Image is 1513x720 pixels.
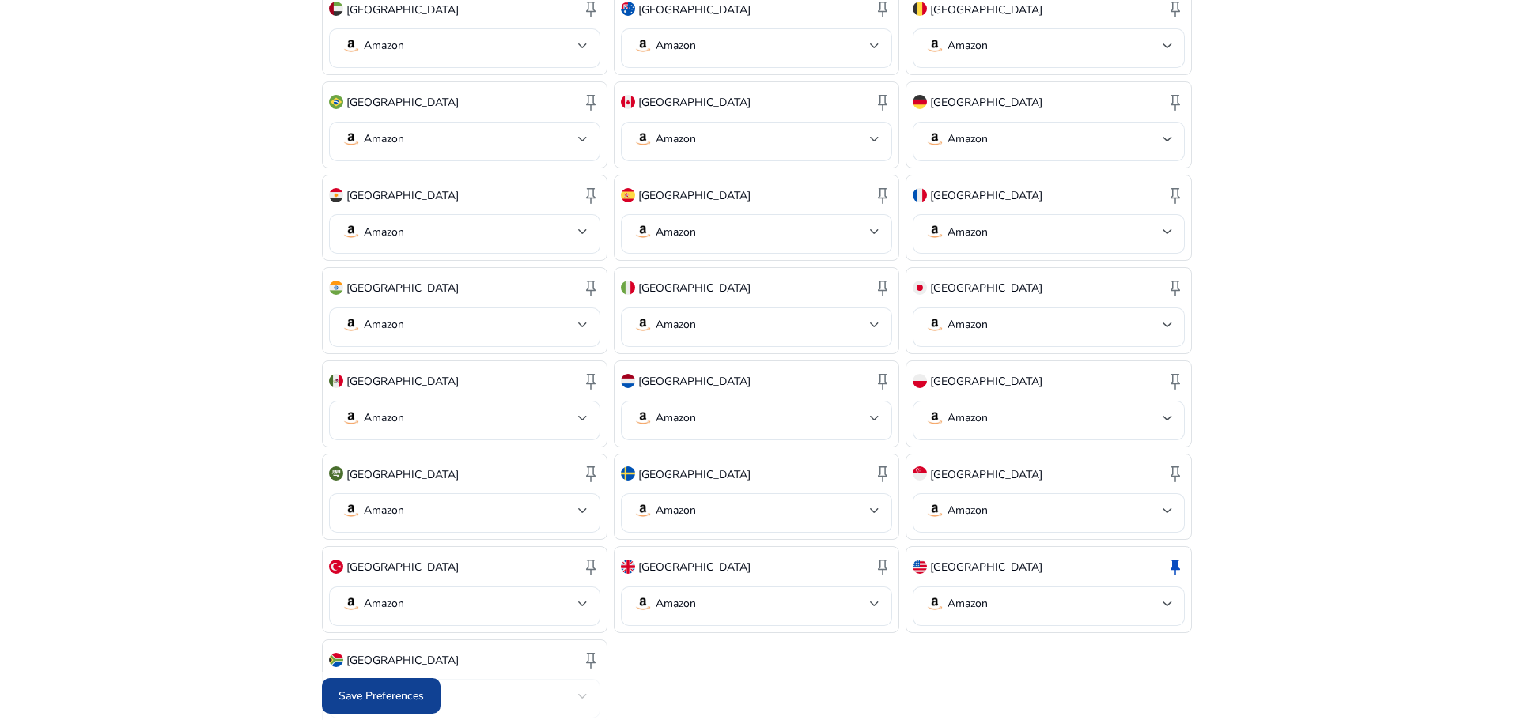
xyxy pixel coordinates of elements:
[581,92,600,111] span: keep
[948,318,988,332] p: Amazon
[621,2,635,16] img: au.svg
[1166,371,1185,390] span: keep
[1166,186,1185,205] span: keep
[873,464,892,483] span: keep
[925,409,944,428] img: amazon.svg
[621,560,635,574] img: uk.svg
[1166,464,1185,483] span: keep
[329,374,343,388] img: mx.svg
[638,280,751,296] p: [GEOGRAPHIC_DATA]
[364,132,404,146] p: Amazon
[364,411,404,425] p: Amazon
[873,186,892,205] span: keep
[621,374,635,388] img: nl.svg
[1166,557,1185,576] span: keep
[329,2,343,16] img: ae.svg
[913,2,927,16] img: be.svg
[948,39,988,53] p: Amazon
[346,559,459,575] p: [GEOGRAPHIC_DATA]
[342,36,361,55] img: amazon.svg
[342,315,361,334] img: amazon.svg
[656,39,696,53] p: Amazon
[930,280,1042,296] p: [GEOGRAPHIC_DATA]
[346,652,459,669] p: [GEOGRAPHIC_DATA]
[948,503,988,518] p: Amazon
[948,597,988,611] p: Amazon
[656,597,696,611] p: Amazon
[581,464,600,483] span: keep
[638,94,751,111] p: [GEOGRAPHIC_DATA]
[913,95,927,109] img: de.svg
[656,225,696,239] p: Amazon
[930,2,1042,18] p: [GEOGRAPHIC_DATA]
[342,409,361,428] img: amazon.svg
[621,466,635,481] img: se.svg
[322,678,441,714] button: Save Preferences
[656,318,696,332] p: Amazon
[346,187,459,204] p: [GEOGRAPHIC_DATA]
[634,36,652,55] img: amazon.svg
[581,186,600,205] span: keep
[346,94,459,111] p: [GEOGRAPHIC_DATA]
[925,130,944,149] img: amazon.svg
[634,501,652,520] img: amazon.svg
[873,92,892,111] span: keep
[925,594,944,613] img: amazon.svg
[656,411,696,425] p: Amazon
[634,315,652,334] img: amazon.svg
[339,688,424,704] span: Save Preferences
[329,188,343,202] img: eg.svg
[638,466,751,483] p: [GEOGRAPHIC_DATA]
[346,280,459,296] p: [GEOGRAPHIC_DATA]
[925,222,944,241] img: amazon.svg
[364,597,404,611] p: Amazon
[656,132,696,146] p: Amazon
[346,2,459,18] p: [GEOGRAPHIC_DATA]
[329,95,343,109] img: br.svg
[634,594,652,613] img: amazon.svg
[930,373,1042,390] p: [GEOGRAPHIC_DATA]
[621,95,635,109] img: ca.svg
[329,653,343,667] img: za.svg
[634,130,652,149] img: amazon.svg
[948,411,988,425] p: Amazon
[638,559,751,575] p: [GEOGRAPHIC_DATA]
[913,281,927,295] img: jp.svg
[329,466,343,481] img: sa.svg
[329,560,343,574] img: tr.svg
[364,39,404,53] p: Amazon
[364,318,404,332] p: Amazon
[913,466,927,481] img: sg.svg
[364,503,404,518] p: Amazon
[581,557,600,576] span: keep
[581,650,600,669] span: keep
[342,130,361,149] img: amazon.svg
[656,503,696,518] p: Amazon
[638,187,751,204] p: [GEOGRAPHIC_DATA]
[364,225,404,239] p: Amazon
[913,374,927,388] img: pl.svg
[930,94,1042,111] p: [GEOGRAPHIC_DATA]
[873,371,892,390] span: keep
[621,281,635,295] img: it.svg
[634,409,652,428] img: amazon.svg
[925,501,944,520] img: amazon.svg
[873,278,892,297] span: keep
[638,2,751,18] p: [GEOGRAPHIC_DATA]
[329,281,343,295] img: in.svg
[873,557,892,576] span: keep
[581,371,600,390] span: keep
[913,560,927,574] img: us.svg
[930,559,1042,575] p: [GEOGRAPHIC_DATA]
[948,225,988,239] p: Amazon
[581,278,600,297] span: keep
[342,594,361,613] img: amazon.svg
[634,222,652,241] img: amazon.svg
[948,132,988,146] p: Amazon
[342,222,361,241] img: amazon.svg
[1166,278,1185,297] span: keep
[621,188,635,202] img: es.svg
[930,466,1042,483] p: [GEOGRAPHIC_DATA]
[638,373,751,390] p: [GEOGRAPHIC_DATA]
[1166,92,1185,111] span: keep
